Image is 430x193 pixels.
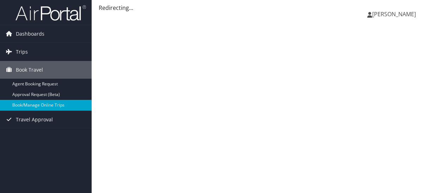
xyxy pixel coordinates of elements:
span: [PERSON_NAME] [372,10,416,18]
span: Travel Approval [16,111,53,128]
img: airportal-logo.png [16,5,86,21]
span: Book Travel [16,61,43,79]
div: Redirecting... [99,4,423,12]
span: Trips [16,43,28,61]
span: Dashboards [16,25,44,43]
a: [PERSON_NAME] [367,4,423,25]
